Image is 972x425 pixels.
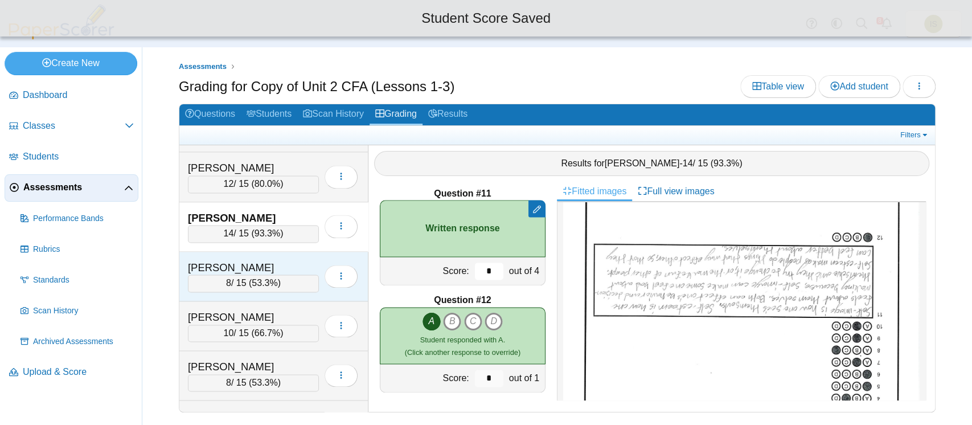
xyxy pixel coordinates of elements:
div: / 15 ( ) [188,225,319,242]
span: Classes [23,120,125,132]
span: Students [23,150,134,163]
span: Scan History [33,305,134,317]
span: Archived Assessments [33,336,134,348]
span: Assessments [23,181,124,194]
i: C [464,312,482,330]
div: out of 4 [506,257,545,285]
span: 14 [683,158,693,168]
a: Create New [5,52,137,75]
a: Add student [818,75,900,98]
span: Dashboard [23,89,134,101]
span: 93.3% [713,158,739,168]
div: Results for - / 15 ( ) [374,151,929,176]
div: Written response [380,200,546,257]
div: [PERSON_NAME] [188,211,302,226]
span: 10 [224,328,234,338]
a: Classes [5,113,138,140]
a: Results [423,104,473,125]
a: Full view images [632,182,720,201]
a: Archived Assessments [16,328,138,355]
span: 53.3% [252,278,277,288]
div: [PERSON_NAME] [188,260,302,275]
a: Fitted images [557,182,632,201]
div: [PERSON_NAME] [188,310,302,325]
div: Student Score Saved [9,9,963,28]
span: 14 [224,228,234,238]
span: Student responded with A. [420,336,505,344]
h1: Grading for Copy of Unit 2 CFA (Lessons 1-3) [179,77,454,96]
div: out of 1 [506,364,545,392]
div: [PERSON_NAME] [188,359,302,374]
div: Score: [380,364,472,392]
small: (Click another response to override) [405,336,520,357]
span: 66.7% [255,328,280,338]
a: Standards [16,267,138,294]
div: / 15 ( ) [188,325,319,342]
span: Add student [830,81,888,91]
a: Assessments [176,60,229,74]
span: 12 [224,179,234,189]
span: Table view [752,81,804,91]
b: Question #12 [434,294,491,307]
a: Filters [897,129,932,141]
span: 8 [226,378,231,387]
div: / 15 ( ) [188,374,319,391]
i: A [423,312,441,330]
span: Performance Bands [33,213,134,224]
i: D [485,312,503,330]
span: Assessments [179,62,227,71]
a: Assessments [5,174,138,202]
a: PaperScorer [5,31,118,41]
span: 93.3% [255,228,280,238]
span: Rubrics [33,244,134,255]
a: Table view [740,75,816,98]
i: B [443,312,461,330]
a: Scan History [297,104,370,125]
div: [PERSON_NAME] [188,409,302,424]
a: Grading [370,104,423,125]
a: Upload & Score [5,359,138,386]
span: 53.3% [252,378,277,387]
div: / 15 ( ) [188,175,319,193]
a: Students [5,144,138,171]
span: Standards [33,275,134,286]
a: Rubrics [16,236,138,263]
span: 8 [226,278,231,288]
span: [PERSON_NAME] [605,158,680,168]
b: Question #11 [434,187,491,200]
a: Questions [179,104,241,125]
a: Scan History [16,297,138,325]
span: 80.0% [255,179,280,189]
a: Students [241,104,297,125]
div: [PERSON_NAME] [188,161,302,175]
a: Dashboard [5,82,138,109]
div: / 15 ( ) [188,275,319,292]
div: Score: [380,257,472,285]
span: Upload & Score [23,366,134,378]
a: Performance Bands [16,205,138,232]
